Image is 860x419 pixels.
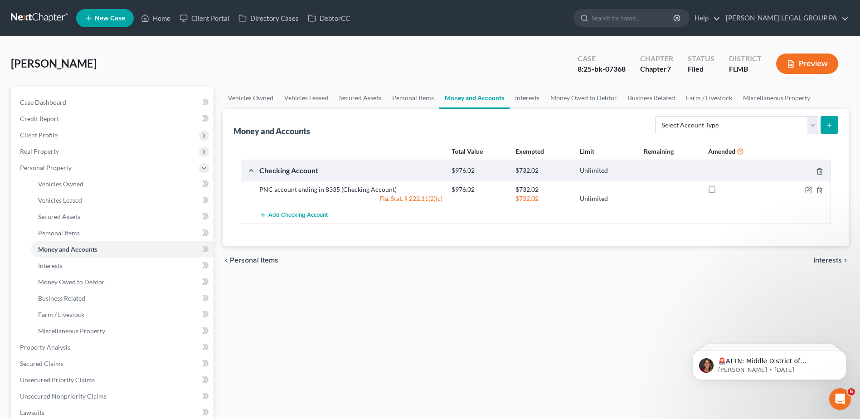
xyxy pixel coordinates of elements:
strong: Limit [580,147,594,155]
a: DebtorCC [303,10,355,26]
i: chevron_left [223,257,230,264]
a: Personal Items [387,87,439,109]
strong: Remaining [644,147,674,155]
span: Client Profile [20,131,58,139]
a: Unsecured Priority Claims [13,372,214,388]
span: Secured Claims [20,360,63,367]
a: Farm / Livestock [680,87,738,109]
a: Unsecured Nonpriority Claims [13,388,214,404]
span: Unsecured Nonpriority Claims [20,392,107,400]
span: Interests [38,262,63,269]
div: $732.02 [511,194,575,203]
button: chevron_left Personal Items [223,257,278,264]
span: Money Owed to Debtor [38,278,105,286]
a: Interests [510,87,545,109]
div: Fla. Stat. § 222.11(2)(c) [255,194,447,203]
a: Vehicles Owned [223,87,279,109]
div: $976.02 [447,166,511,175]
strong: Exempted [515,147,544,155]
a: Farm / Livestock [31,307,214,323]
a: Directory Cases [234,10,303,26]
a: Client Portal [175,10,234,26]
span: Real Property [20,147,59,155]
div: Money and Accounts [233,126,310,136]
span: Miscellaneous Property [38,327,105,335]
iframe: Intercom notifications message [679,331,860,395]
a: Interests [31,258,214,274]
a: Money and Accounts [439,87,510,109]
div: Checking Account [255,166,447,175]
span: Add Checking Account [268,212,328,219]
a: Vehicles Owned [31,176,214,192]
a: Miscellaneous Property [31,323,214,339]
a: Personal Items [31,225,214,241]
a: Secured Assets [334,87,387,109]
a: Credit Report [13,111,214,127]
span: Case Dashboard [20,98,66,106]
span: Money and Accounts [38,245,97,253]
div: $976.02 [447,185,511,194]
a: Secured Claims [13,356,214,372]
button: Add Checking Account [259,207,328,224]
input: Search by name... [592,10,675,26]
div: 8:25-bk-07368 [578,64,626,74]
span: [PERSON_NAME] [11,57,97,70]
button: Preview [776,54,838,74]
strong: Total Value [452,147,483,155]
a: Business Related [31,290,214,307]
span: Vehicles Owned [38,180,83,188]
div: Case [578,54,626,64]
div: Chapter [640,64,673,74]
div: Filed [688,64,714,74]
a: Help [690,10,720,26]
div: $732.02 [511,185,575,194]
div: Unlimited [575,194,639,203]
button: Interests chevron_right [813,257,849,264]
div: Unlimited [575,166,639,175]
span: Secured Assets [38,213,80,220]
span: Personal Items [230,257,278,264]
div: Status [688,54,714,64]
a: Money and Accounts [31,241,214,258]
span: Interests [813,257,842,264]
a: Money Owed to Debtor [31,274,214,290]
a: Vehicles Leased [279,87,334,109]
i: chevron_right [842,257,849,264]
span: New Case [95,15,125,22]
p: Message from Katie, sent 3w ago [39,35,156,43]
span: Vehicles Leased [38,196,82,204]
span: 6 [848,388,855,395]
div: $732.02 [511,166,575,175]
iframe: Intercom live chat [829,388,851,410]
a: Money Owed to Debtor [545,87,622,109]
a: Miscellaneous Property [738,87,816,109]
span: Business Related [38,294,85,302]
span: 7 [667,64,671,73]
a: Secured Assets [31,209,214,225]
span: Property Analysis [20,343,70,351]
a: Home [136,10,175,26]
strong: Amended [708,147,735,155]
span: Unsecured Priority Claims [20,376,95,384]
a: Case Dashboard [13,94,214,111]
div: District [729,54,762,64]
span: Lawsuits [20,409,44,416]
span: Credit Report [20,115,59,122]
a: Vehicles Leased [31,192,214,209]
span: 🚨ATTN: Middle District of [US_STATE] The court has added a new Credit Counseling Field that we ne... [39,26,154,106]
span: Personal Property [20,164,72,171]
a: Property Analysis [13,339,214,356]
span: Farm / Livestock [38,311,84,318]
div: PNC account ending in 8335 (Checking Account) [255,185,447,194]
div: FLMB [729,64,762,74]
a: [PERSON_NAME] LEGAL GROUP PA [721,10,849,26]
span: Personal Items [38,229,80,237]
div: Chapter [640,54,673,64]
a: Business Related [622,87,680,109]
